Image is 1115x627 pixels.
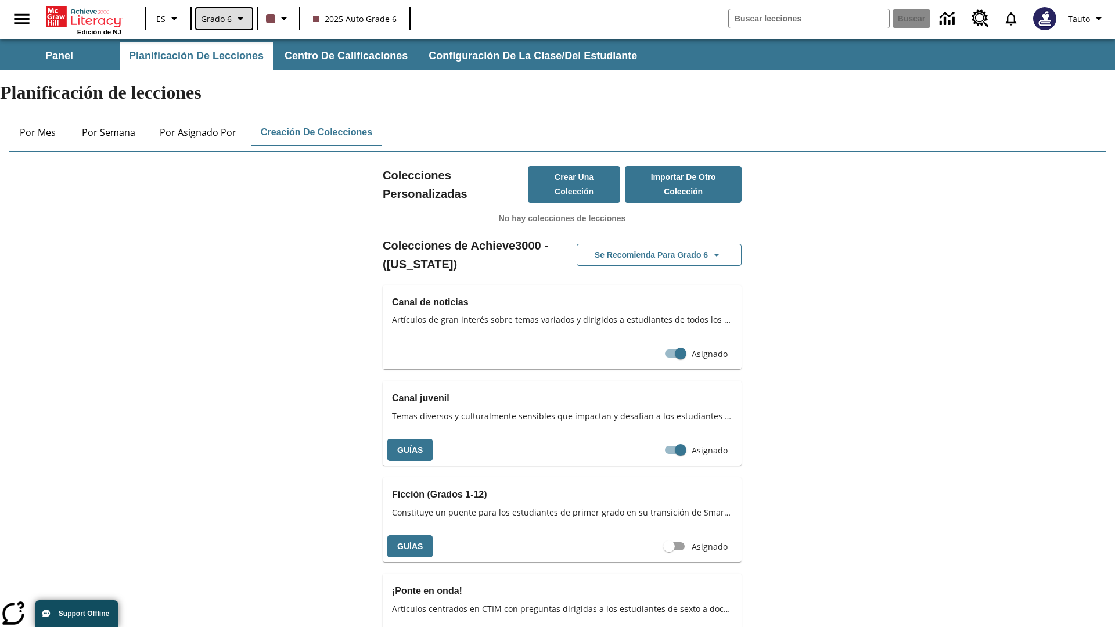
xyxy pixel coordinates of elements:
button: Abrir el menú lateral [5,2,39,36]
button: Se recomienda para Grado 6 [577,244,742,266]
h2: Colecciones de Achieve3000 - ([US_STATE]) [383,236,562,273]
span: ES [156,13,166,25]
span: Support Offline [59,610,109,618]
button: Por mes [9,118,67,146]
span: Grado 6 [201,13,232,25]
span: Constituye un puente para los estudiantes de primer grado en su transición de SmartyAnts a Achiev... [392,506,732,518]
input: Buscar campo [729,9,889,28]
p: No hay colecciones de lecciones [383,212,742,225]
img: Avatar [1033,7,1056,30]
button: Escoja un nuevo avatar [1026,3,1063,34]
button: Configuración de la clase/del estudiante [419,42,646,70]
span: Tauto [1068,13,1090,25]
span: Temas diversos y culturalmente sensibles que impactan y desafían a los estudiantes de la escuela ... [392,410,732,422]
button: Por semana [73,118,145,146]
button: El color de la clase es café oscuro. Cambiar el color de la clase. [261,8,296,29]
span: Artículos de gran interés sobre temas variados y dirigidos a estudiantes de todos los grados. [392,313,732,326]
button: Grado: Grado 6, Elige un grado [195,7,253,30]
button: Support Offline [35,600,118,627]
button: Crear una colección [528,166,621,203]
button: Lenguaje: ES, Selecciona un idioma [150,8,187,29]
button: Importar de otro Colección [625,166,742,203]
h3: Canal de noticias [392,294,732,311]
h3: Canal juvenil [392,390,732,406]
button: Por asignado por [150,118,246,146]
button: Centro de calificaciones [275,42,417,70]
span: Asignado [692,444,728,456]
button: Perfil/Configuración [1063,8,1110,29]
button: Guías [387,439,433,462]
button: Planificación de lecciones [120,42,273,70]
div: Portada [46,4,121,35]
a: Notificaciones [996,3,1026,34]
span: Asignado [692,540,728,553]
span: Asignado [692,348,728,360]
h3: Ficción (Grados 1-12) [392,487,732,503]
a: Portada [46,5,121,28]
h2: Colecciones Personalizadas [383,166,528,203]
button: Guías [387,535,433,558]
a: Centro de información [933,3,965,35]
span: 2025 Auto Grade 6 [313,13,397,25]
span: Edición de NJ [77,28,121,35]
h3: ¡Ponte en onda! [392,583,732,599]
button: Creación de colecciones [251,118,382,146]
a: Centro de recursos, Se abrirá en una pestaña nueva. [965,3,996,34]
button: Panel [1,42,117,70]
span: Artículos centrados en CTIM con preguntas dirigidas a los estudiantes de sexto a doceavo grado, q... [392,603,732,615]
